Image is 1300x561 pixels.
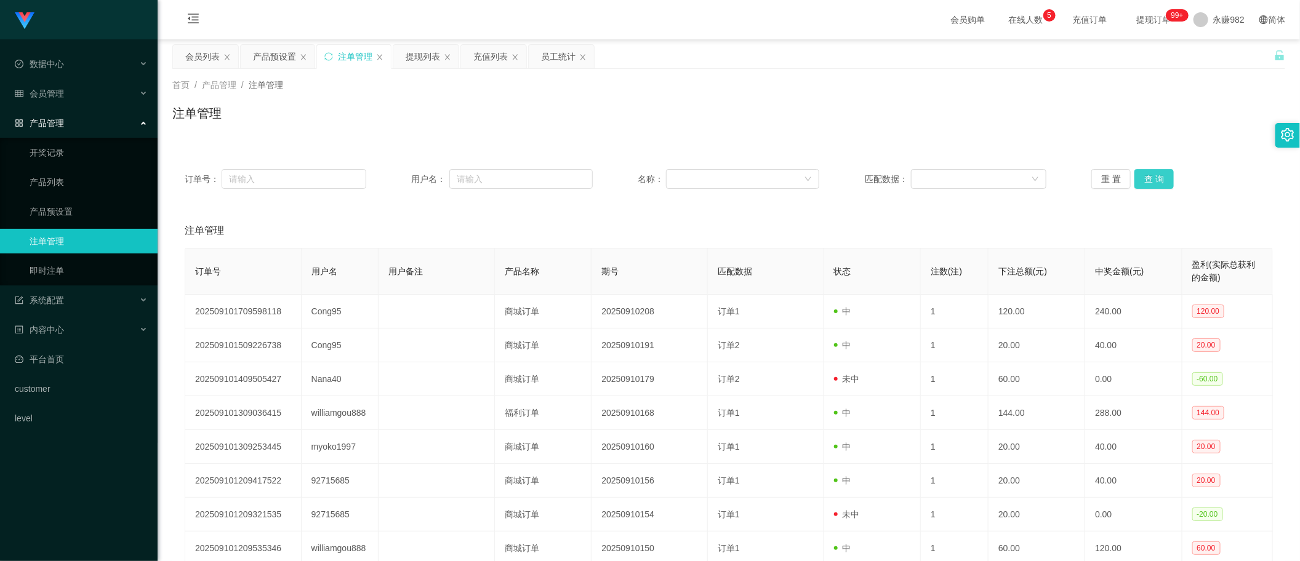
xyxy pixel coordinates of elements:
[15,325,23,334] i: 图标: profile
[592,362,708,396] td: 20250910179
[185,498,302,531] td: 202509101209321535
[834,266,851,276] span: 状态
[185,223,224,238] span: 注单管理
[495,498,592,531] td: 商城订单
[718,266,752,276] span: 匹配数据
[1192,260,1256,282] span: 盈利(实际总获利的金额)
[15,60,23,68] i: 图标: check-circle-o
[1192,507,1223,521] span: -20.00
[718,543,740,553] span: 订单1
[834,509,860,519] span: 未中
[1032,175,1039,184] i: 图标: down
[222,169,366,189] input: 请输入
[30,199,148,224] a: 产品预设置
[185,173,222,186] span: 订单号：
[202,80,236,90] span: 产品管理
[834,475,851,485] span: 中
[834,408,851,418] span: 中
[185,396,302,430] td: 202509101309036415
[172,104,222,122] h1: 注单管理
[921,430,989,464] td: 1
[15,118,64,128] span: 产品管理
[411,173,449,186] span: 用户名：
[718,442,740,452] span: 订单1
[865,173,911,186] span: 匹配数据：
[302,396,379,430] td: williamgou888
[718,374,740,384] span: 订单2
[185,45,220,68] div: 会员列表
[579,54,587,61] i: 图标: close
[495,430,592,464] td: 商城订单
[834,374,860,384] span: 未中
[998,266,1047,276] span: 下注总额(元)
[1091,169,1131,189] button: 重 置
[15,325,64,335] span: 内容中心
[638,173,666,186] span: 名称：
[15,89,23,98] i: 图标: table
[473,45,508,68] div: 充值列表
[921,396,989,430] td: 1
[1085,362,1182,396] td: 0.00
[495,328,592,362] td: 商城订单
[1067,15,1113,24] span: 充值订单
[989,295,1085,328] td: 120.00
[541,45,576,68] div: 员工统计
[834,340,851,350] span: 中
[444,54,451,61] i: 图标: close
[1085,498,1182,531] td: 0.00
[30,258,148,283] a: 即时注单
[804,175,812,184] i: 图标: down
[15,347,148,372] a: 图标: dashboard平台首页
[311,266,337,276] span: 用户名
[300,54,307,61] i: 图标: close
[921,464,989,498] td: 1
[1192,338,1221,352] span: 20.00
[30,170,148,194] a: 产品列表
[834,543,851,553] span: 中
[592,328,708,362] td: 20250910191
[989,328,1085,362] td: 20.00
[30,140,148,165] a: 开奖记录
[495,396,592,430] td: 福利订单
[834,442,851,452] span: 中
[302,295,379,328] td: Cong95
[921,498,989,531] td: 1
[495,362,592,396] td: 商城订单
[195,80,197,90] span: /
[1003,15,1049,24] span: 在线人数
[185,362,302,396] td: 202509101409505427
[1192,474,1221,487] span: 20.00
[185,464,302,498] td: 202509101209417522
[989,430,1085,464] td: 20.00
[15,376,148,401] a: customer
[989,498,1085,531] td: 20.00
[185,295,302,328] td: 202509101709598118
[1043,9,1056,22] sup: 5
[495,464,592,498] td: 商城订单
[512,54,519,61] i: 图标: close
[185,430,302,464] td: 202509101309253445
[376,54,383,61] i: 图标: close
[592,430,708,464] td: 20250910160
[1192,406,1225,420] span: 144.00
[931,266,962,276] span: 注数(注)
[302,464,379,498] td: 92715685
[592,295,708,328] td: 20250910208
[172,1,214,40] i: 图标: menu-fold
[406,45,440,68] div: 提现列表
[1085,396,1182,430] td: 288.00
[1259,15,1268,24] i: 图标: global
[1134,169,1174,189] button: 查 询
[302,430,379,464] td: myoko1997
[989,464,1085,498] td: 20.00
[249,80,283,90] span: 注单管理
[15,59,64,69] span: 数据中心
[718,306,740,316] span: 订单1
[495,295,592,328] td: 商城订单
[1192,541,1221,555] span: 60.00
[172,80,190,90] span: 首页
[1192,372,1223,386] span: -60.00
[1085,464,1182,498] td: 40.00
[718,509,740,519] span: 订单1
[1047,9,1051,22] p: 5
